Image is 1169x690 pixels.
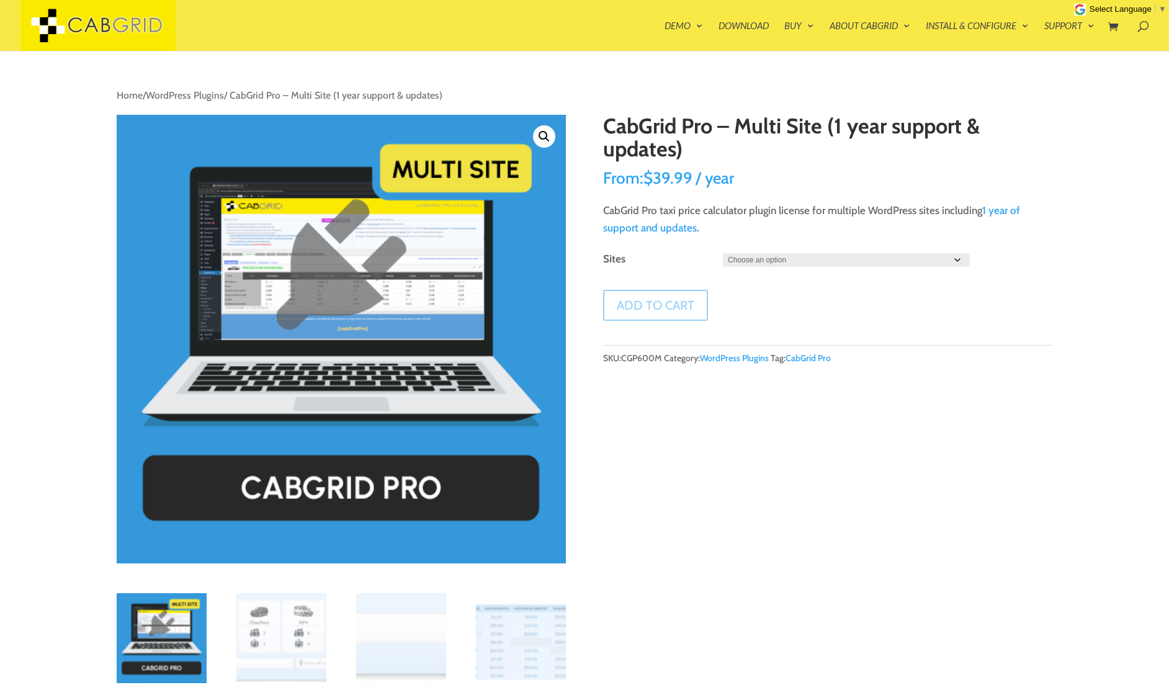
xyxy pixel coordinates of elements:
iframe: chat widget [1092,612,1169,671]
label: Sites [603,253,625,265]
a: Demo [665,21,703,51]
p: CabGrid Pro taxi price calculator plugin license for multiple WordPress sites including . [603,202,1052,238]
a: Home [117,89,143,101]
a: Select Language​ [1090,4,1167,14]
span: SKU: [603,352,662,364]
span: $ [643,168,653,188]
img: CabGrid Pro - Multi Site (1 year support & updates) - Image 2 [236,593,326,683]
img: CabGrid Pro - Multi Site (1 year support & updates) - Image 3 [356,593,446,683]
nav: Breadcrumb [117,87,1052,105]
img: CabGrid Pro - Multi Site (1 year support & updates) - Image 4 [476,593,566,683]
span: ▼ [1158,4,1167,14]
a: CabGrid Pro [786,352,831,364]
span: 39.99 [643,168,692,188]
a: Download [719,21,769,51]
a: Buy [784,21,814,51]
span: Category: [664,352,769,364]
a: Support [1044,21,1095,51]
button: Add to cart [603,290,708,321]
a: CabGrid Taxi Plugin [20,17,176,30]
a: View full-screen image gallery [533,125,555,148]
a: WordPress Plugins [146,89,224,101]
span: From: [603,168,643,188]
span: CGP600M [621,352,662,364]
a: CabGrid Pro - Multi Site (1 year support & updates) [117,115,565,563]
h1: CabGrid Pro – Multi Site (1 year support & updates) [603,115,1052,170]
a: Install & Configure [926,21,1029,51]
span: Select Language [1090,4,1152,14]
span: Tag: [771,352,831,364]
span: / year [696,168,734,188]
img: CabGrid Pro - Multi Site (1 year support & updates) [117,593,207,683]
a: About CabGrid [830,21,910,51]
a: WordPress Plugins [700,352,769,364]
